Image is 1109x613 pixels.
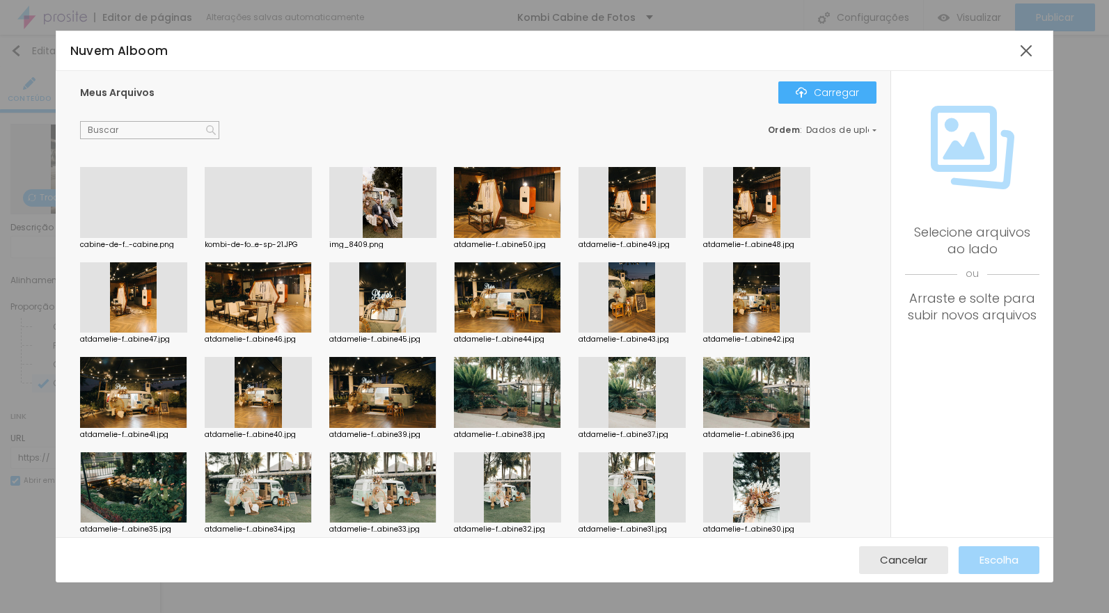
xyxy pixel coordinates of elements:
[80,121,219,139] input: Buscar
[80,86,155,99] font: Meus Arquivos
[703,239,794,250] font: atdamelie-f...abine48.jpg
[880,552,927,567] font: Cancelar
[814,86,859,99] font: Carregar
[966,266,979,280] font: ou
[959,546,1039,574] button: Escolha
[329,334,420,344] font: atdamelie-f...abine45.jpg
[205,239,298,250] font: kombi-de-fo...e-sp-21.JPG
[205,429,296,440] font: atdamelie-f...abine40.jpg
[806,124,887,136] font: Dados de upload
[454,334,544,344] font: atdamelie-f...abine44.jpg
[205,334,296,344] font: atdamelie-f...abine46.jpg
[205,524,295,534] font: atdamelie-f...abine34.jpg
[703,334,794,344] font: atdamelie-f...abine42.jpg
[703,524,794,534] font: atdamelie-f...abine30.jpg
[859,546,948,574] button: Cancelar
[796,87,807,98] img: Ícone
[329,524,420,534] font: atdamelie-f...abine33.jpg
[454,429,545,440] font: atdamelie-f...abine38.jpg
[800,124,803,136] font: :
[931,106,1014,189] img: Ícone
[80,429,168,440] font: atdamelie-f...abine41.jpg
[329,239,384,250] font: img_8409.png
[768,124,801,136] font: Ordem
[80,239,174,250] font: cabine-de-f...-cabine.png
[206,125,216,135] img: Ícone
[579,429,668,440] font: atdamelie-f...abine37.jpg
[329,429,420,440] font: atdamelie-f...abine39.jpg
[579,239,670,250] font: atdamelie-f...abine49.jpg
[914,223,1030,257] font: Selecione arquivos ao lado
[579,334,669,344] font: atdamelie-f...abine43.jpg
[70,42,168,59] font: Nuvem Alboom
[80,524,171,534] font: atdamelie-f...abine35.jpg
[980,552,1018,567] font: Escolha
[80,334,170,344] font: atdamelie-f...abine47.jpg
[454,239,546,250] font: atdamelie-f...abine50.jpg
[703,429,794,440] font: atdamelie-f...abine36.jpg
[454,524,545,534] font: atdamelie-f...abine32.jpg
[778,81,876,104] button: ÍconeCarregar
[579,524,667,534] font: atdamelie-f...abine31.jpg
[908,289,1037,324] font: Arraste e solte para subir novos arquivos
